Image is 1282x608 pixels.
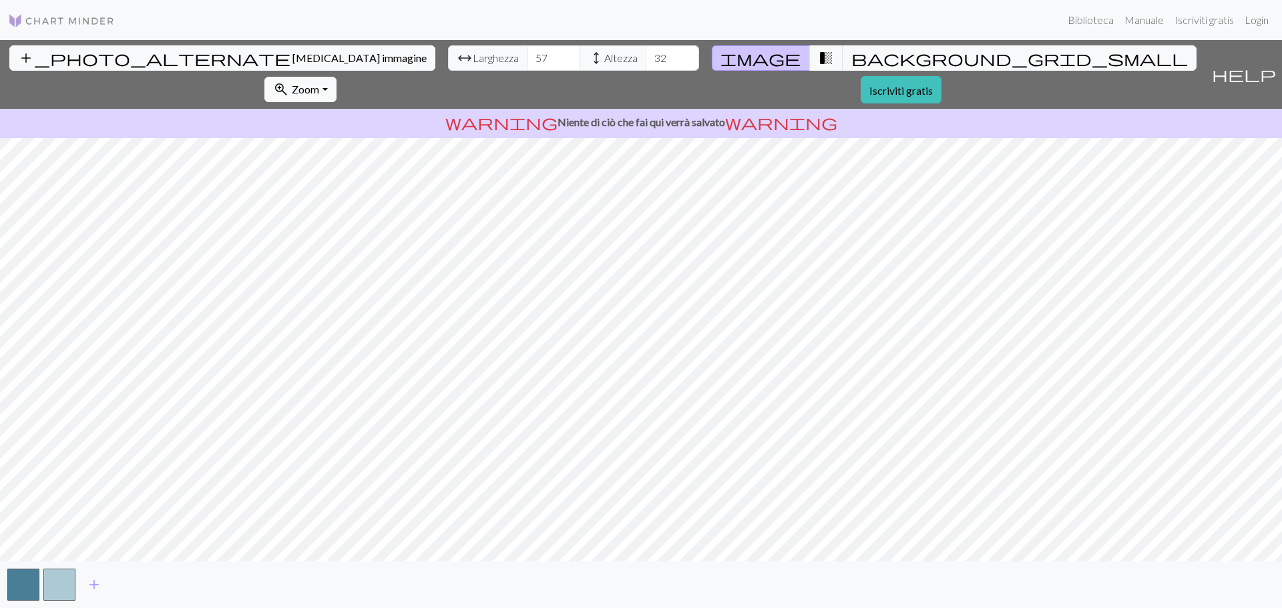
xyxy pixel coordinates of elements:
button: Aggiungi colore [77,572,111,597]
span: background_grid_small [851,49,1188,67]
font: Iscriviti gratis [869,84,933,97]
a: Iscriviti gratis [1169,7,1239,33]
span: height [588,49,604,67]
button: Aiuto [1206,40,1282,109]
span: add [86,575,102,594]
font: Altezza [604,51,638,64]
font: [MEDICAL_DATA] immagine [292,51,427,64]
a: Biblioteca [1062,7,1119,33]
a: Manuale [1119,7,1169,33]
span: image [720,49,801,67]
span: warning [445,113,558,131]
span: zoom_in [273,80,289,99]
font: Biblioteca [1068,13,1114,26]
a: Login [1239,7,1274,33]
font: Niente di ciò che fai qui verrà salvato [558,115,725,128]
img: Logo [8,13,115,29]
font: Zoom [292,83,319,95]
font: Iscriviti gratis [1174,13,1234,26]
font: Login [1245,13,1269,26]
button: Zoom [264,77,336,102]
span: add_photo_alternate [18,49,290,67]
span: arrow_range [457,49,473,67]
span: help [1212,65,1276,83]
font: Manuale [1124,13,1164,26]
span: transition_fade [818,49,834,67]
a: Iscriviti gratis [861,76,941,103]
button: [MEDICAL_DATA] immagine [9,45,435,71]
span: warning [725,113,837,131]
font: Larghezza [473,51,519,64]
